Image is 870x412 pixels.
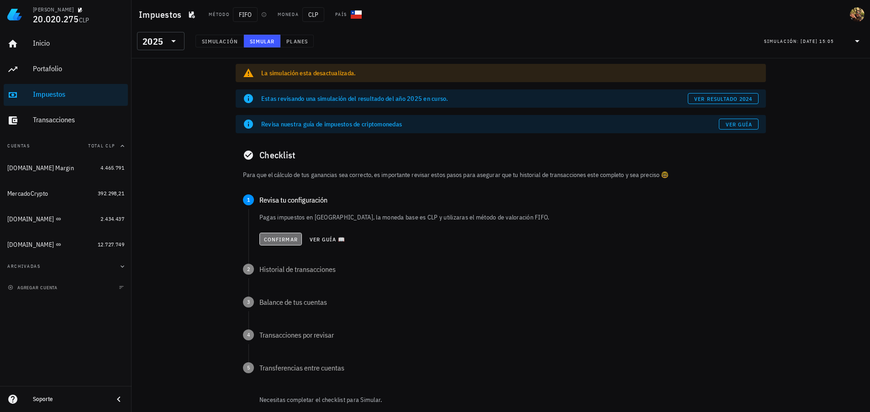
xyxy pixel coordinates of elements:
[7,215,54,223] div: [DOMAIN_NAME]
[4,110,128,131] a: Transacciones
[4,183,128,204] a: MercadoCrypto 392.298,21
[33,39,124,47] div: Inicio
[259,364,759,371] div: Transferencias entre cuentas
[98,190,124,197] span: 392.298,21
[278,11,299,18] div: Moneda
[725,121,753,128] span: Ver guía
[236,141,766,170] div: Checklist
[335,11,347,18] div: País
[139,7,185,22] h1: Impuestos
[286,38,308,45] span: Planes
[264,236,298,243] span: Confirmar
[259,213,759,222] p: Pagas impuestos en [GEOGRAPHIC_DATA], la moneda base es CLP y utilizaras el método de valoración ...
[4,256,128,277] button: Archivadas
[209,11,229,18] div: Método
[10,285,58,291] span: agregar cuenta
[7,241,54,249] div: [DOMAIN_NAME]
[694,95,752,102] span: ver resultado 2024
[801,37,833,46] div: [DATE] 15:05
[98,241,124,248] span: 12.727.749
[243,329,254,340] span: 4
[4,234,128,256] a: [DOMAIN_NAME] 12.727.749
[259,266,759,273] div: Historial de transacciones
[5,283,62,292] button: agregar cuenta
[259,233,302,245] button: Confirmar
[261,68,759,78] div: La simulación esta desactualizada.
[88,143,115,149] span: Total CLP
[233,7,258,22] span: FIFO
[33,115,124,124] div: Transacciones
[4,208,128,230] a: [DOMAIN_NAME] 2.434.437
[759,32,868,50] div: Simulación:[DATE] 15:05
[7,164,74,172] div: [DOMAIN_NAME] Margin
[719,119,759,130] a: Ver guía
[33,90,124,99] div: Impuestos
[850,7,865,22] div: avatar
[280,35,314,47] button: Planes
[244,35,281,47] button: Simular
[261,94,688,103] div: Estas revisando una simulación del resultado del año 2025 en curso.
[195,35,244,47] button: Simulación
[137,32,185,50] div: 2025
[7,7,22,22] img: LedgiFi
[261,120,719,129] div: Revisa nuestra guía de impuestos de criptomonedas
[4,58,128,80] a: Portafolio
[243,170,759,180] p: Para que el cálculo de tus ganancias sea correcto, es importante revisar estos pasos para asegura...
[306,233,349,245] button: Ver guía 📖
[142,37,163,46] div: 2025
[351,9,362,20] div: CL-icon
[243,194,254,205] span: 1
[259,331,759,339] div: Transacciones por revisar
[201,38,238,45] span: Simulación
[259,298,759,306] div: Balance de tus cuentas
[243,362,254,373] span: 5
[33,396,106,403] div: Soporte
[243,264,254,275] span: 2
[33,13,79,25] span: 20.020.275
[100,164,124,171] span: 4.465.791
[309,236,346,243] span: Ver guía 📖
[249,38,275,45] span: Simular
[4,135,128,157] button: CuentasTotal CLP
[7,190,48,198] div: MercadoCrypto
[100,215,124,222] span: 2.434.437
[302,7,324,22] span: CLP
[4,84,128,106] a: Impuestos
[259,196,759,203] div: Revisa tu configuración
[33,6,74,13] div: [PERSON_NAME]
[79,16,90,24] span: CLP
[764,35,801,47] div: Simulación:
[243,297,254,308] span: 3
[688,93,759,104] button: ver resultado 2024
[33,64,124,73] div: Portafolio
[4,33,128,55] a: Inicio
[4,157,128,179] a: [DOMAIN_NAME] Margin 4.465.791
[258,395,766,404] p: Necesitas completar el checklist para Simular.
